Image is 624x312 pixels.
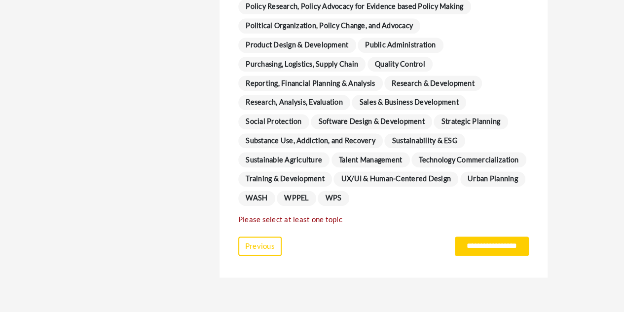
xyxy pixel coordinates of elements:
span: WPS [318,191,349,206]
span: Training & Development [238,171,332,187]
span: Social Protection [238,114,309,129]
span: Sustainable Agriculture [238,152,330,167]
span: Software Design & Development [311,114,432,129]
span: Substance Use, Addiction, and Recovery [238,133,383,149]
span: Quality Control [367,57,433,72]
span: Reporting, Financial Planning & Analysis [238,76,383,91]
span: WPPEL [277,191,316,206]
span: Technology Commercialization [411,152,526,167]
div: Please select at least one topic [238,214,529,225]
span: UX/UI & Human-Centered Design [333,171,458,187]
span: Research & Development [384,76,482,91]
span: Product Design & Development [238,38,356,53]
a: Previous [238,236,282,256]
span: WASH [238,191,275,206]
span: Public Administration [358,38,443,53]
span: Research, Analysis, Evaluation [238,95,350,110]
span: Strategic Planning [434,114,508,129]
span: Urban Planning [460,171,525,187]
span: Sales & Business Development [352,95,466,110]
span: Political Organization, Policy Change, and Advocacy [238,18,421,34]
span: Purchasing, Logistics, Supply Chain [238,57,366,72]
span: Talent Management [331,152,410,167]
span: Sustainability & ESG [384,133,465,149]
